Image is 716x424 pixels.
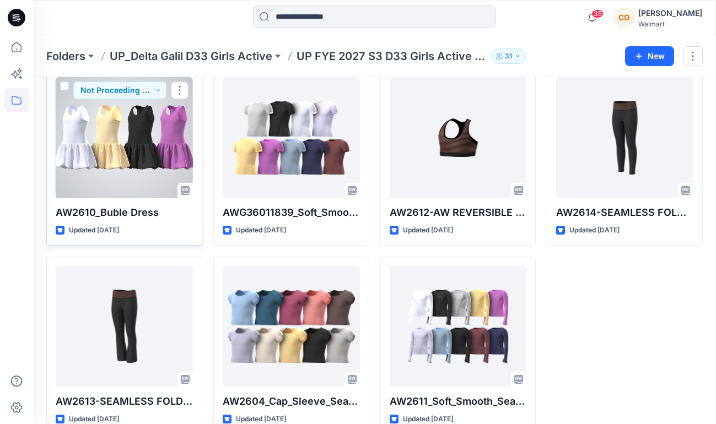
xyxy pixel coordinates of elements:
[56,205,193,220] p: AW2610_Buble Dress
[56,394,193,409] p: AW2613-SEAMLESS FOLD OVER WAIST FLARE PANT
[569,225,620,236] p: Updated [DATE]
[591,9,604,18] span: 35
[223,394,360,409] p: AW2604_Cap_Sleeve_Seamless_Tee
[223,77,360,198] a: AWG36011839_Soft_Smooth_Seamless_Tee_2 (1)
[638,7,702,20] div: [PERSON_NAME]
[223,205,360,220] p: AWG36011839_Soft_Smooth_Seamless_Tee_2 (1)
[614,8,634,28] div: CO
[390,77,527,198] a: AW2612-AW REVERSIBLE SEAMLESS SPORTA BRA
[625,46,674,66] button: New
[390,394,527,409] p: AW2611_Soft_Smooth_Seamless_Tee_LS S3
[491,48,526,64] button: 31
[223,266,360,387] a: AW2604_Cap_Sleeve_Seamless_Tee
[390,205,527,220] p: AW2612-AW REVERSIBLE SEAMLESS SPORTA BRA
[505,50,512,62] p: 31
[69,225,119,236] p: Updated [DATE]
[56,77,193,198] a: AW2610_Buble Dress
[110,48,272,64] a: UP_Delta Galil D33 Girls Active
[403,225,453,236] p: Updated [DATE]
[390,266,527,387] a: AW2611_Soft_Smooth_Seamless_Tee_LS S3
[556,205,693,220] p: AW2614-SEAMLESS FOLD OVER WAIST LEGGING
[236,225,286,236] p: Updated [DATE]
[46,48,85,64] a: Folders
[56,266,193,387] a: AW2613-SEAMLESS FOLD OVER WAIST FLARE PANT
[297,48,487,64] p: UP FYE 2027 S3 D33 Girls Active Delta
[556,77,693,198] a: AW2614-SEAMLESS FOLD OVER WAIST LEGGING
[638,20,702,28] div: Walmart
